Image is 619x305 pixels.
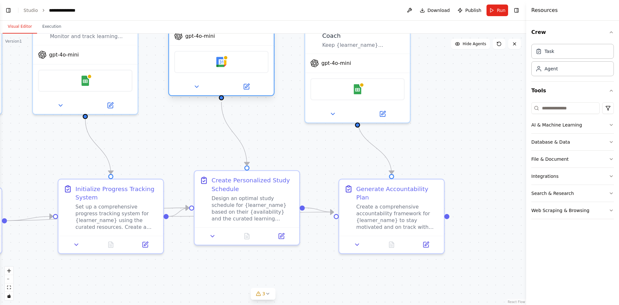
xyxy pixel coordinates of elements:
[531,151,614,168] button: File & Document
[86,100,134,111] button: Open in side panel
[531,6,558,14] h4: Resources
[24,8,38,13] a: Studio
[374,239,410,250] button: No output available
[411,239,441,250] button: Open in side panel
[352,84,363,95] img: Google Sheets
[216,57,227,67] img: Google Calendar
[222,82,270,92] button: Open in side panel
[531,41,614,81] div: Crew
[185,33,215,39] span: gpt-4o-mini
[75,185,158,202] div: Initialize Progress Tracking System
[531,156,569,162] div: File & Document
[417,5,453,16] button: Download
[465,7,481,14] span: Publish
[131,239,160,250] button: Open in side panel
[217,102,251,166] g: Edge from a141948b-7918-4dea-a65e-a1ef5ee0a652 to 5b187523-1a65-408a-95c3-ce32b8b86f7c
[512,6,521,15] button: Hide right sidebar
[451,39,490,49] button: Hide Agents
[531,207,589,214] div: Web Scraping & Browsing
[267,231,296,241] button: Open in side panel
[262,290,265,297] span: 3
[531,139,570,145] div: Database & Data
[531,134,614,150] button: Database & Data
[169,204,189,221] g: Edge from 03bae295-f90c-42b2-a953-c29d3c4b0a5e to 5b187523-1a65-408a-95c3-ce32b8b86f7c
[359,109,407,119] button: Open in side panel
[251,288,276,300] button: 3
[80,76,91,86] img: Google Sheets
[7,204,189,225] g: Edge from d6729272-5545-4856-82ea-0626430afb3b to 5b187523-1a65-408a-95c3-ce32b8b86f7c
[24,7,81,14] nav: breadcrumb
[32,17,139,115] div: Monitor and track learning progress across multiple courses and subjects for {learner_name}, main...
[531,122,582,128] div: AI & Machine Learning
[531,185,614,202] button: Search & Research
[531,82,614,100] button: Tools
[211,176,294,193] div: Create Personalized Study Schedule
[75,203,158,230] div: Set up a comprehensive progress tracking system for {learner_name} using the curated resources. C...
[93,239,129,250] button: No output available
[455,5,484,16] button: Publish
[486,5,508,16] button: Run
[5,267,13,275] button: zoom in
[531,23,614,41] button: Crew
[81,119,115,174] g: Edge from a79e1be2-9658-4058-8b42-44b38ab96b37 to 03bae295-f90c-42b2-a953-c29d3c4b0a5e
[356,185,439,202] div: Generate Accountability Plan
[353,119,396,174] g: Edge from 5981aecb-fa72-452a-afac-d8160e01ac16 to b42c0cbc-c61a-4e0e-b1ae-7c5a6ddc7b92
[58,179,164,254] div: Initialize Progress Tracking SystemSet up a comprehensive progress tracking system for {learner_n...
[37,20,66,34] button: Execution
[531,202,614,219] button: Web Scraping & Browsing
[229,231,265,241] button: No output available
[531,100,614,224] div: Tools
[531,117,614,133] button: AI & Machine Learning
[3,20,37,34] button: Visual Editor
[322,23,405,40] div: Learning Accountability Coach
[427,7,450,14] span: Download
[50,33,133,40] div: Monitor and track learning progress across multiple courses and subjects for {learner_name}, main...
[339,179,445,254] div: Generate Accountability PlanCreate a comprehensive accountability framework for {learner_name} to...
[321,60,351,66] span: gpt-4o-mini
[545,66,558,72] div: Agent
[322,42,405,48] div: Keep {learner_name} motivated and accountable to their learning goals by providing regular check-...
[463,41,486,46] span: Hide Agents
[531,168,614,185] button: Integrations
[5,283,13,292] button: fit view
[5,267,13,300] div: React Flow controls
[545,48,554,55] div: Task
[5,292,13,300] button: toggle interactivity
[4,6,13,15] button: Show left sidebar
[305,204,334,217] g: Edge from 5b187523-1a65-408a-95c3-ce32b8b86f7c to b42c0cbc-c61a-4e0e-b1ae-7c5a6ddc7b92
[508,300,525,304] a: React Flow attribution
[531,190,574,197] div: Search & Research
[169,208,334,221] g: Edge from 03bae295-f90c-42b2-a953-c29d3c4b0a5e to b42c0cbc-c61a-4e0e-b1ae-7c5a6ddc7b92
[211,195,294,222] div: Design an optimal study schedule for {learner_name} based on their {availability} and the curated...
[5,275,13,283] button: zoom out
[304,17,411,123] div: Learning Accountability CoachKeep {learner_name} motivated and accountable to their learning goal...
[497,7,506,14] span: Run
[531,173,558,179] div: Integrations
[356,203,439,230] div: Create a comprehensive accountability framework for {learner_name} to stay motivated and on track...
[194,170,300,246] div: Create Personalized Study ScheduleDesign an optimal study schedule for {learner_name} based on th...
[49,51,79,58] span: gpt-4o-mini
[5,39,22,44] div: Version 1
[7,212,53,225] g: Edge from d6729272-5545-4856-82ea-0626430afb3b to 03bae295-f90c-42b2-a953-c29d3c4b0a5e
